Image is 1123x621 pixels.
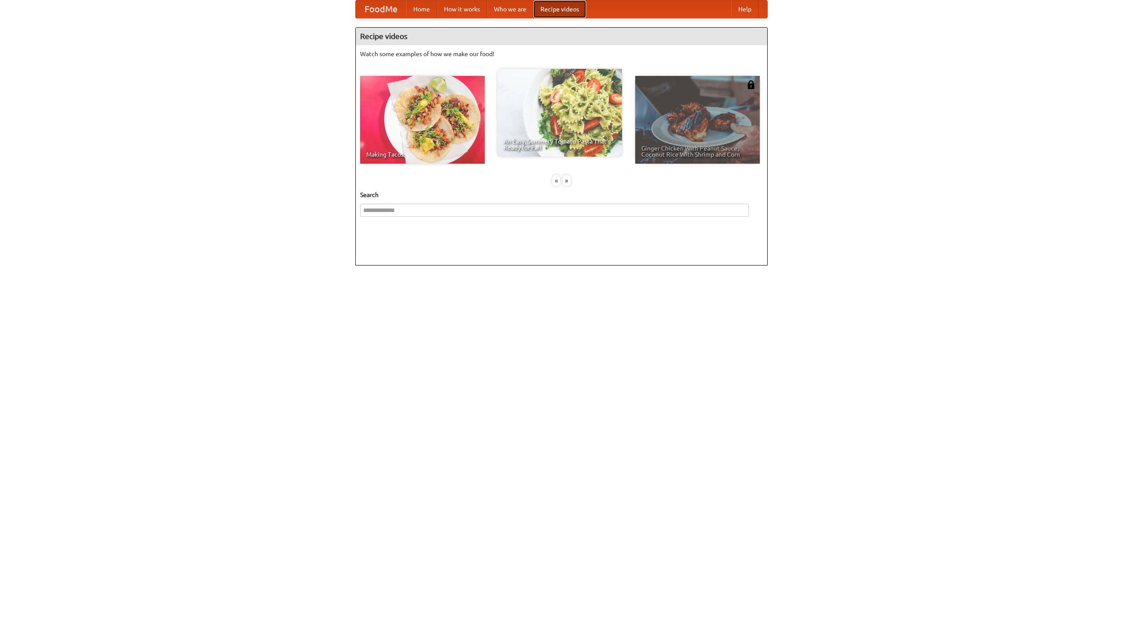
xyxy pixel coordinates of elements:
a: Help [731,0,758,18]
span: An Easy, Summery Tomato Pasta That's Ready for Fall [504,138,616,151]
img: 483408.png [747,80,755,89]
h5: Search [360,190,763,199]
a: Making Tacos [360,76,485,164]
a: How it works [437,0,487,18]
a: Who we are [487,0,533,18]
a: An Easy, Summery Tomato Pasta That's Ready for Fall [497,69,622,157]
p: Watch some examples of how we make our food! [360,50,763,58]
a: FoodMe [356,0,406,18]
div: « [552,175,560,186]
div: » [563,175,571,186]
a: Home [406,0,437,18]
a: Recipe videos [533,0,586,18]
h4: Recipe videos [356,28,767,45]
span: Making Tacos [366,151,479,158]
